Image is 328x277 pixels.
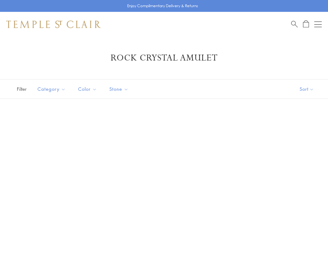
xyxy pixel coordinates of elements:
[75,85,102,93] span: Color
[106,85,133,93] span: Stone
[33,82,70,96] button: Category
[105,82,133,96] button: Stone
[303,20,309,28] a: Open Shopping Bag
[127,3,198,9] p: Enjoy Complimentary Delivery & Returns
[16,52,312,64] h1: Rock Crystal Amulet
[34,85,70,93] span: Category
[314,21,322,28] button: Open navigation
[291,20,298,28] a: Search
[73,82,102,96] button: Color
[6,21,101,28] img: Temple St. Clair
[286,80,328,99] button: Show sort by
